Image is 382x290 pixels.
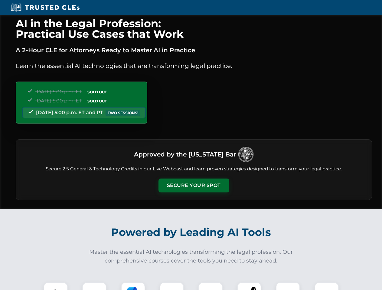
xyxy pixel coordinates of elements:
button: Secure Your Spot [158,179,229,192]
span: SOLD OUT [85,98,109,104]
p: Learn the essential AI technologies that are transforming legal practice. [16,61,372,71]
span: [DATE] 5:00 p.m. ET [35,98,82,104]
h3: Approved by the [US_STATE] Bar [134,149,236,160]
span: SOLD OUT [85,89,109,95]
p: A 2-Hour CLE for Attorneys Ready to Master AI in Practice [16,45,372,55]
h1: AI in the Legal Profession: Practical Use Cases that Work [16,18,372,39]
img: Logo [238,147,253,162]
h2: Powered by Leading AI Tools [24,222,359,243]
img: Trusted CLEs [9,3,81,12]
span: [DATE] 5:00 p.m. ET [35,89,82,95]
p: Master the essential AI technologies transforming the legal profession. Our comprehensive courses... [85,248,297,265]
p: Secure 2.5 General & Technology Credits in our Live Webcast and learn proven strategies designed ... [23,166,364,172]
